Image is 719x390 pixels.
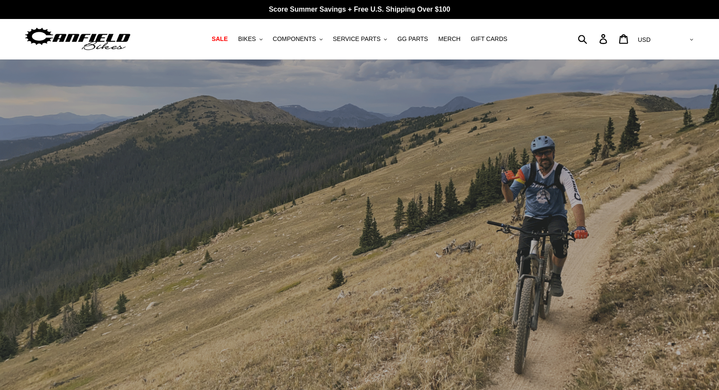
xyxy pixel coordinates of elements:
a: SALE [207,33,232,45]
a: MERCH [434,33,465,45]
input: Search [583,29,605,48]
span: GIFT CARDS [471,35,507,43]
span: GG PARTS [397,35,428,43]
span: SALE [212,35,228,43]
img: Canfield Bikes [24,25,132,53]
a: GG PARTS [393,33,432,45]
button: BIKES [234,33,266,45]
a: GIFT CARDS [466,33,512,45]
span: MERCH [438,35,460,43]
span: BIKES [238,35,256,43]
button: SERVICE PARTS [329,33,391,45]
span: COMPONENTS [273,35,316,43]
span: SERVICE PARTS [333,35,380,43]
button: COMPONENTS [269,33,327,45]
